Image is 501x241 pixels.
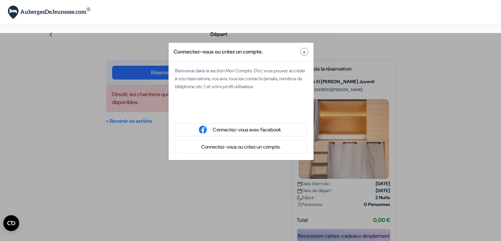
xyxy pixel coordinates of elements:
[211,126,283,134] button: Connectez-vous avec Facebook
[48,32,53,37] img: left_arrow.svg
[175,68,306,89] span: Bienvenue dans la section Mon Compte. D'ici, vous pouvez accéder à vos réservations, vos avis, to...
[172,105,310,120] iframe: Bouton "Se connecter avec Google"
[199,126,207,134] img: facebook_login.svg
[210,31,227,38] span: Départ
[300,48,308,56] button: Close
[8,6,90,19] img: AubergesDeJeunesse.com
[199,143,283,151] button: Connectez-vous ou créez un compte.
[174,48,263,56] h5: Connectez-vous ou créez un compte.
[3,215,19,231] button: Ouvrir le widget CMP
[303,49,305,55] span: x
